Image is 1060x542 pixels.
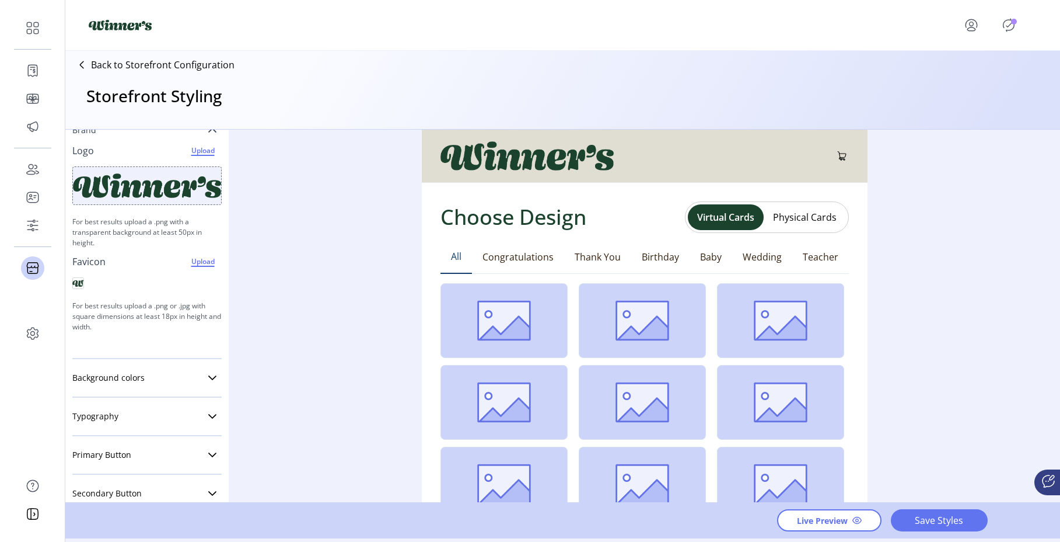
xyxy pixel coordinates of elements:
[72,144,94,158] p: Logo
[72,255,106,269] p: Favicon
[472,240,564,274] button: Congratulations
[690,240,732,274] button: Baby
[999,16,1018,34] button: Publisher Panel
[72,443,222,467] a: Primary Button
[891,509,988,531] button: Save Styles
[631,240,690,274] button: Birthday
[72,489,142,498] span: Secondary Button
[72,451,131,459] span: Primary Button
[72,126,96,134] span: Brand
[186,144,220,158] span: Upload
[688,204,764,230] button: Virtual Cards
[440,201,586,233] h1: Choose Design
[906,513,972,527] span: Save Styles
[72,374,145,382] span: Background colors
[89,20,152,30] img: logo
[948,11,999,39] button: menu
[72,212,222,253] p: For best results upload a .png with a transparent background at least 50px in height.
[91,58,235,72] p: Back to Storefront Configuration
[797,515,848,527] span: Live Preview
[186,255,220,269] span: Upload
[72,412,118,421] span: Typography
[72,366,222,390] a: Background colors
[777,509,881,531] button: Live Preview
[440,240,472,274] button: All
[72,405,222,428] a: Typography
[72,119,222,142] a: Brand
[72,296,222,337] p: For best results upload a .png or .jpg with square dimensions at least 18px in height and width.
[86,84,222,108] h3: Storefront Styling
[764,208,846,227] button: Physical Cards
[792,240,849,274] button: Teacher
[732,240,792,274] button: Wedding
[72,482,222,505] a: Secondary Button
[72,142,222,351] div: Brand
[564,240,631,274] button: Thank You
